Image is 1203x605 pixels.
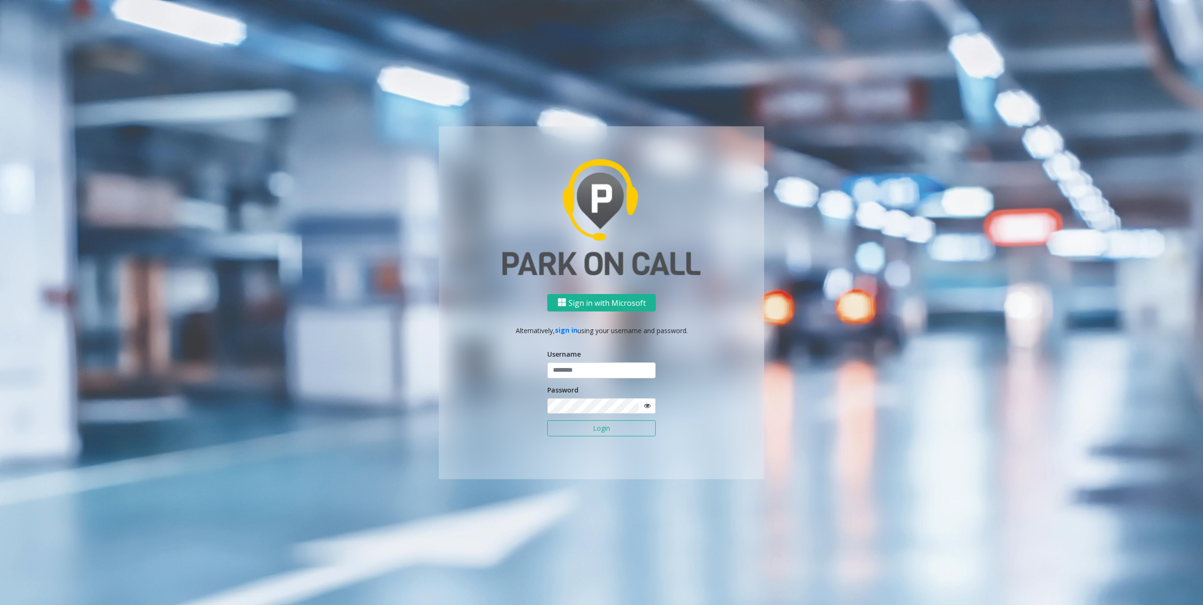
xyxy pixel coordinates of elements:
[555,326,577,335] a: sign in
[547,385,578,395] label: Password
[547,294,656,311] button: Sign in with Microsoft
[547,349,581,359] label: Username
[547,420,656,436] button: Login
[448,325,755,335] p: Alternatively, using your username and password.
